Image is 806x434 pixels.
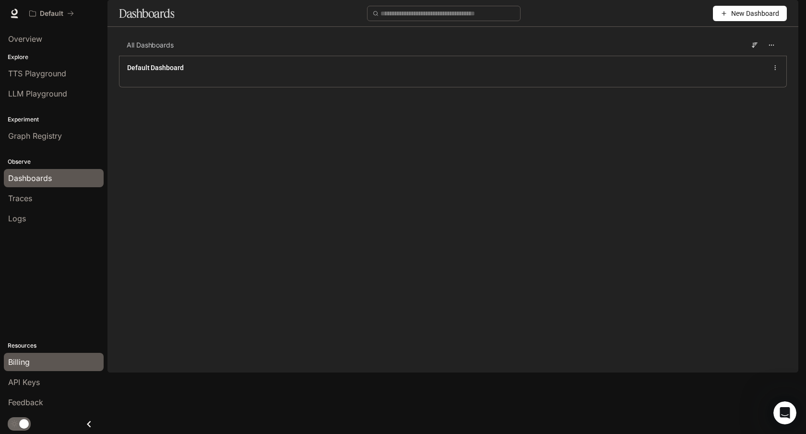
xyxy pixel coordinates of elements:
[773,401,796,424] iframe: Intercom live chat
[40,10,63,18] p: Default
[127,63,184,72] a: Default Dashboard
[127,40,174,50] span: All Dashboards
[731,8,779,19] span: New Dashboard
[25,4,78,23] button: All workspaces
[713,6,787,21] button: New Dashboard
[119,4,174,23] h1: Dashboards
